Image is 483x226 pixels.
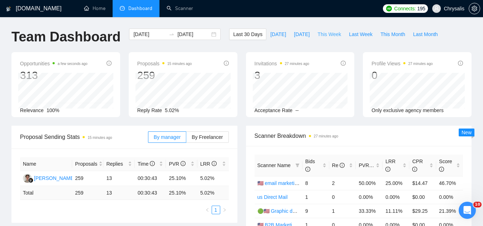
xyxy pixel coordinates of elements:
span: Relevance [20,107,44,113]
td: 0.00% [383,190,409,204]
div: 3 [255,69,309,82]
button: left [203,206,212,214]
span: right [222,208,227,212]
a: 🇺🇸 email marketing [257,180,300,186]
td: $0.00 [409,190,436,204]
span: info-circle [439,167,444,172]
a: searchScanner [167,5,193,11]
span: Last Week [349,30,373,38]
td: Total [20,186,72,200]
td: $29.25 [409,204,436,218]
span: info-circle [224,61,229,66]
span: user [434,6,439,11]
td: 21.39% [436,204,463,218]
a: RG[PERSON_NAME] [23,175,75,181]
td: 0.00% [356,190,383,204]
td: 0.00% [436,190,463,204]
button: right [220,206,229,214]
span: LRR [200,161,217,167]
span: info-circle [212,161,217,166]
a: homeHome [84,5,105,11]
span: Last Month [413,30,438,38]
span: info-circle [341,61,346,66]
td: 33.33% [356,204,383,218]
span: info-circle [340,163,345,168]
time: 15 minutes ago [88,136,112,140]
th: Replies [103,157,135,171]
td: 00:30:43 [135,171,166,186]
time: a few seconds ago [58,62,87,66]
span: Invitations [255,59,309,68]
span: By manager [154,134,181,140]
a: setting [469,6,480,11]
span: info-circle [458,61,463,66]
input: End date [177,30,210,38]
button: Last Month [409,29,442,40]
td: 5.02% [197,171,229,186]
button: Last Week [345,29,376,40]
span: CPR [412,159,423,172]
button: [DATE] [290,29,314,40]
span: Replies [106,160,127,168]
td: 46.70% [436,176,463,190]
td: 00:30:43 [135,186,166,200]
th: Name [20,157,72,171]
td: 2 [329,176,356,190]
span: Re [332,162,345,168]
button: This Month [376,29,409,40]
td: 8 [302,176,329,190]
span: PVR [359,162,375,168]
li: 1 [212,206,220,214]
td: 259 [72,171,104,186]
td: 9 [302,204,329,218]
img: gigradar-bm.png [28,178,33,183]
span: swap-right [169,31,174,37]
td: 13 [103,171,135,186]
time: 15 minutes ago [167,62,192,66]
span: Time [138,161,155,167]
span: dashboard [120,6,125,11]
button: setting [469,3,480,14]
h1: Team Dashboard [11,29,120,45]
div: 0 [371,69,433,82]
td: 1 [329,204,356,218]
span: Acceptance Rate [255,107,293,113]
button: Last 30 Days [229,29,266,40]
span: info-circle [412,167,417,172]
span: 100% [46,107,59,113]
button: This Week [314,29,345,40]
time: 27 minutes ago [408,62,433,66]
span: Reply Rate [137,107,162,113]
span: Score [439,159,452,172]
span: Only exclusive agency members [371,107,444,113]
td: 0 [329,190,356,204]
th: Proposals [72,157,104,171]
span: Proposals [137,59,192,68]
span: info-circle [385,167,390,172]
span: PVR [169,161,186,167]
span: -- [295,107,299,113]
span: Last 30 Days [233,30,262,38]
span: LRR [385,159,395,172]
span: 5.02% [165,107,179,113]
td: 11.11% [383,204,409,218]
td: 50.00% [356,176,383,190]
div: 259 [137,69,192,82]
span: info-circle [181,161,186,166]
span: filter [295,163,300,167]
div: 313 [20,69,88,82]
span: Scanner Breakdown [255,131,463,140]
span: Opportunities [20,59,88,68]
li: Next Page [220,206,229,214]
span: This Month [380,30,405,38]
span: Connects: [394,5,416,12]
span: 195 [417,5,425,12]
span: Proposals [75,160,97,168]
td: 13 [103,186,135,200]
span: to [169,31,174,37]
span: info-circle [305,167,310,172]
span: Dashboard [128,5,152,11]
td: 25.00% [383,176,409,190]
td: 1 [302,190,329,204]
